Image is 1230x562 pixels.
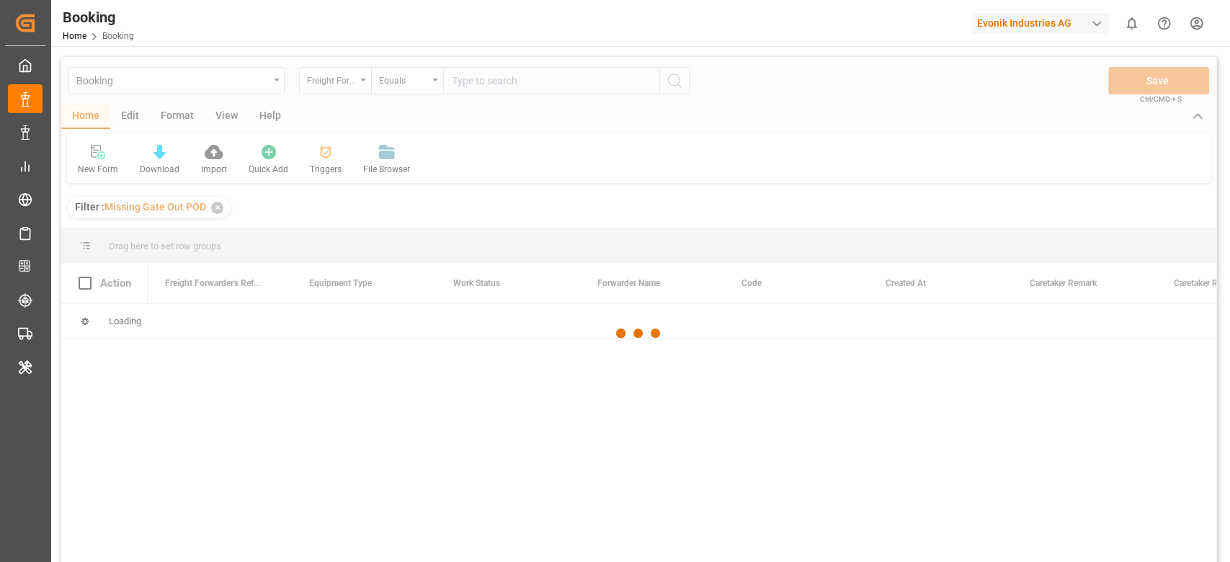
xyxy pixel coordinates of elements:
[971,9,1115,37] button: Evonik Industries AG
[971,13,1110,34] div: Evonik Industries AG
[63,6,134,28] div: Booking
[1115,7,1148,40] button: show 0 new notifications
[1148,7,1180,40] button: Help Center
[63,31,86,41] a: Home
